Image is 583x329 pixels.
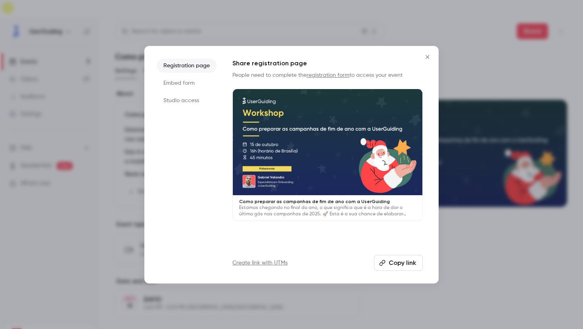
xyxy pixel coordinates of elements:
p: Estamos chegando no final do ano, o que significa que é a hora de dar o último gás nas campanhas ... [239,205,416,217]
li: Studio access [157,93,217,108]
a: Create link with UTMs [232,259,288,267]
h1: Share registration page [232,59,423,68]
p: Como preparar as campanhas de fim de ano com a UserGuiding [239,198,416,205]
p: People need to complete the to access your event [232,71,423,79]
button: Copy link [374,255,423,271]
a: Como preparar as campanhas de fim de ano com a UserGuidingEstamos chegando no final do ano, o que... [232,89,423,221]
li: Registration page [157,59,217,73]
li: Embed form [157,76,217,90]
button: Close [420,49,435,65]
a: registration form [307,72,349,78]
